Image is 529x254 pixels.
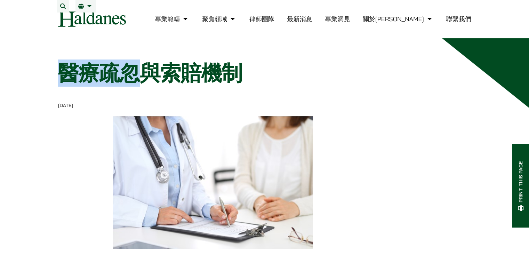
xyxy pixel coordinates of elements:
time: [DATE] [58,102,73,109]
a: 聚焦領域 [202,15,237,23]
h1: 醫療疏忽與索賠機制 [58,61,419,86]
a: 專業洞見 [325,15,350,23]
a: 繁 [78,3,93,9]
a: 聯繫我們 [446,15,471,23]
a: 最新消息 [287,15,312,23]
a: 關於何敦 [363,15,433,23]
img: Logo of Haldanes [58,11,126,27]
a: 專業範疇 [155,15,189,23]
a: 律師團隊 [249,15,274,23]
